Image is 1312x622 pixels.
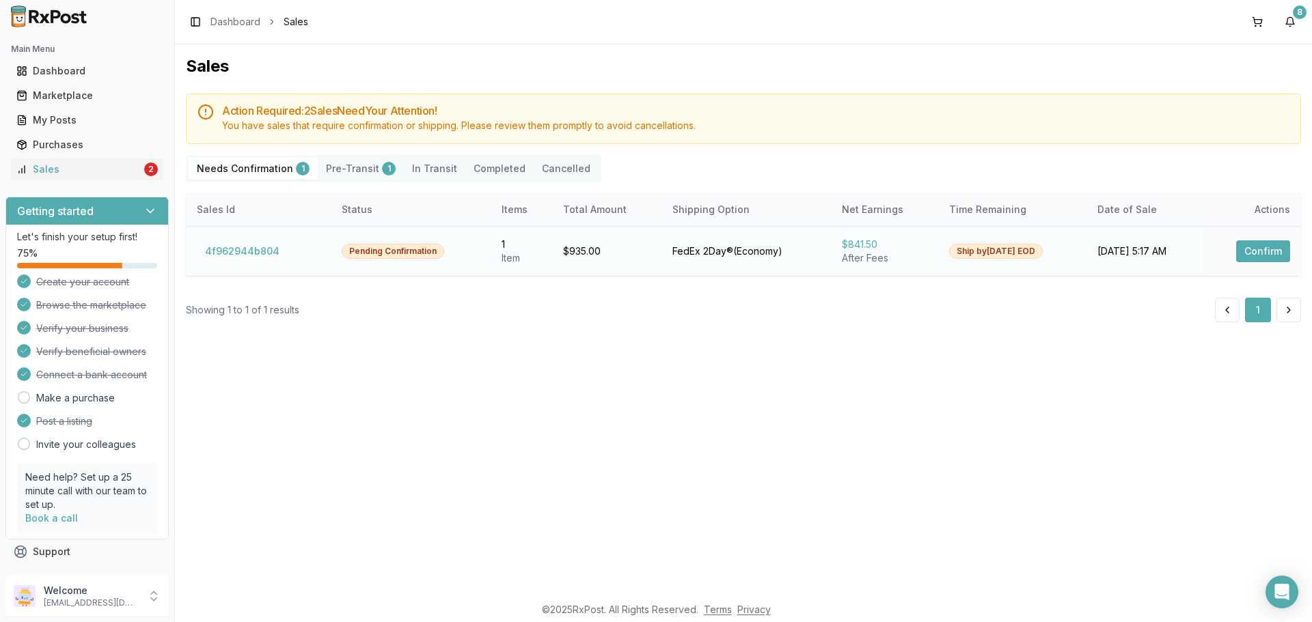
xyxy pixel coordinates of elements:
[36,368,147,382] span: Connect a bank account
[1097,244,1192,258] div: [DATE] 5:17 AM
[5,564,169,589] button: Feedback
[5,158,169,180] button: Sales2
[17,246,38,260] span: 75 %
[14,585,36,607] img: User avatar
[144,162,158,176] div: 2
[5,109,169,131] button: My Posts
[5,5,93,27] img: RxPost Logo
[296,162,310,175] div: 1
[704,604,732,615] a: Terms
[16,64,158,78] div: Dashboard
[1266,576,1298,608] div: Open Intercom Messenger
[11,83,163,108] a: Marketplace
[552,193,662,226] th: Total Amount
[938,193,1086,226] th: Time Remaining
[284,15,308,29] span: Sales
[210,15,308,29] nav: breadcrumb
[5,134,169,156] button: Purchases
[404,158,465,180] button: In Transit
[11,108,163,132] a: My Posts
[502,238,541,251] div: 1
[36,391,115,405] a: Make a purchase
[189,158,318,180] button: Needs Confirmation
[672,244,820,258] div: FedEx 2Day® ( Economy )
[25,470,149,511] p: Need help? Set up a 25 minute call with our team to set up.
[5,60,169,82] button: Dashboard
[382,162,396,175] div: 1
[16,89,158,102] div: Marketplace
[831,193,938,226] th: Net Earnings
[1236,240,1290,262] button: Confirm
[186,303,299,317] div: Showing 1 to 1 of 1 results
[661,193,831,226] th: Shipping Option
[16,113,158,127] div: My Posts
[186,193,331,226] th: Sales Id
[44,584,139,597] p: Welcome
[11,44,163,55] h2: Main Menu
[11,157,163,182] a: Sales2
[36,322,128,335] span: Verify your business
[17,230,157,244] p: Let's finish your setup first!
[36,298,146,312] span: Browse the marketplace
[11,59,163,83] a: Dashboard
[1245,298,1271,322] button: 1
[842,251,927,265] div: After Fees
[491,193,552,226] th: Items
[16,138,158,152] div: Purchases
[5,85,169,107] button: Marketplace
[36,438,136,451] a: Invite your colleagues
[563,244,651,258] div: $935.00
[210,15,260,29] a: Dashboard
[44,597,139,608] p: [EMAIL_ADDRESS][DOMAIN_NAME]
[1203,193,1301,226] th: Actions
[737,604,771,615] a: Privacy
[465,158,534,180] button: Completed
[186,55,1301,77] h1: Sales
[5,539,169,564] button: Support
[842,238,927,251] div: $841.50
[318,158,404,180] button: Pre-Transit
[11,132,163,157] a: Purchases
[222,105,1289,116] h5: Action Required: 2 Sale s Need Your Attention!
[534,158,599,180] button: Cancelled
[342,244,444,259] div: Pending Confirmation
[1086,193,1203,226] th: Date of Sale
[25,512,78,524] a: Book a call
[16,162,141,176] div: Sales
[1279,11,1301,33] button: 8
[33,569,79,583] span: Feedback
[331,193,491,226] th: Status
[222,119,1289,132] div: You have sales that require confirmation or shipping. Please review them promptly to avoid cancel...
[36,345,146,358] span: Verify beneficial owners
[36,414,92,428] span: Post a listing
[949,244,1043,259] div: Ship by [DATE] EOD
[17,203,94,219] h3: Getting started
[1293,5,1307,19] div: 8
[36,275,129,289] span: Create your account
[197,240,288,262] button: 4f962944b804
[502,251,541,265] div: Item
